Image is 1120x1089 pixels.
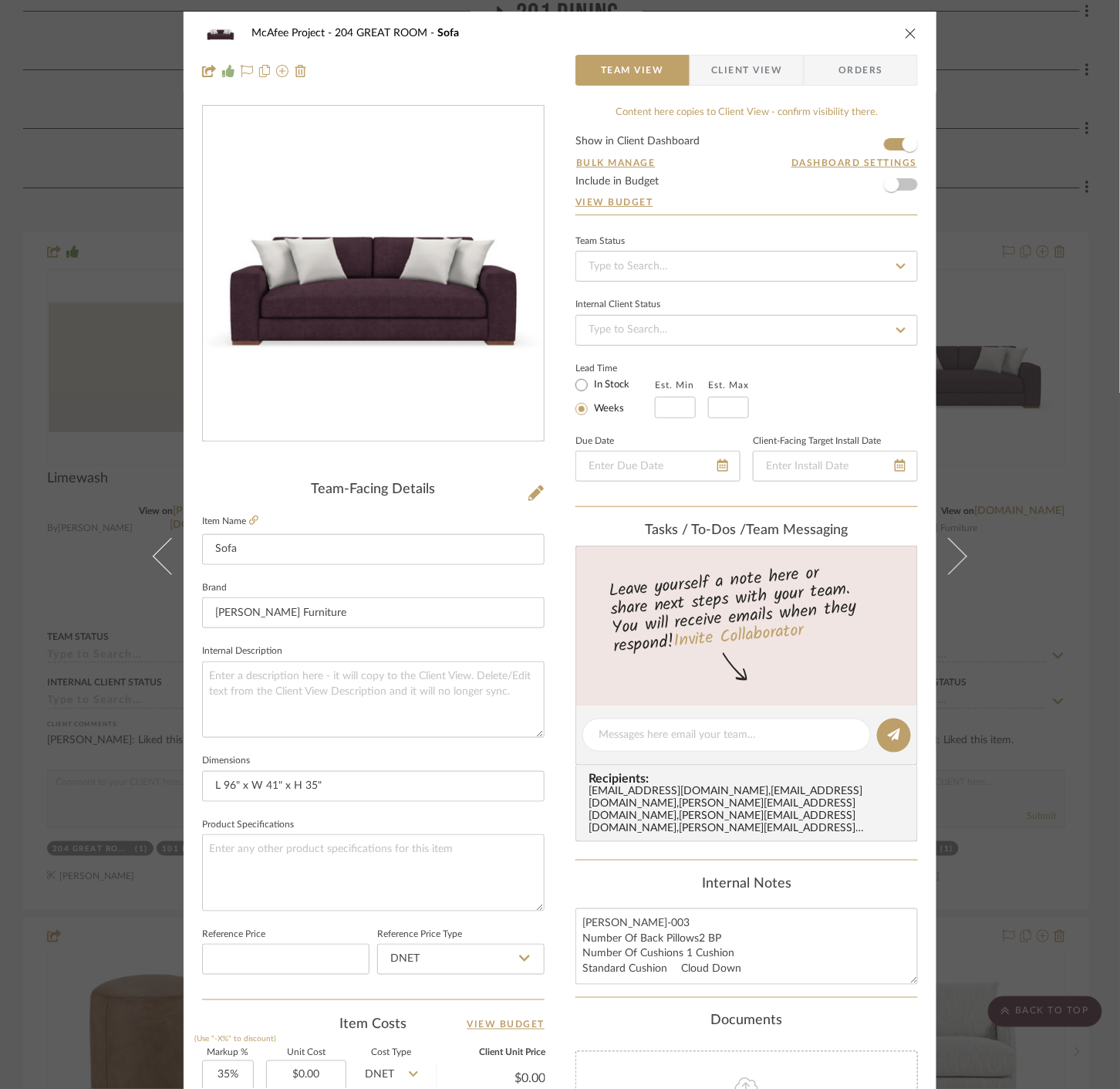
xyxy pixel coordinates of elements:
[575,1013,918,1030] div: Documents
[202,648,282,655] label: Internal Description
[575,375,655,418] mat-radio-group: Select item type
[467,1016,545,1034] a: View Budget
[601,55,664,86] span: Team View
[791,156,918,170] button: Dashboard Settings
[575,156,656,170] button: Bulk Manage
[575,315,918,346] input: Type to Search…
[206,107,541,441] img: ecbfc3f8-a947-4c0f-bf9e-819907477537_436x436.jpg
[251,28,335,39] span: McAfee Project
[589,786,911,835] div: [EMAIL_ADDRESS][DOMAIN_NAME] , [EMAIL_ADDRESS][DOMAIN_NAME] , [PERSON_NAME][EMAIL_ADDRESS][DOMAIN...
[266,1050,346,1057] label: Unit Cost
[202,515,258,528] label: Item Name
[708,380,749,391] label: Est. Max
[202,597,545,628] input: Enter Brand
[574,556,920,660] div: Leave yourself a note here or share next steps with your team. You will receive emails when they ...
[575,251,918,282] input: Type to Search…
[437,1050,545,1057] label: Client Unit Price
[821,55,900,86] span: Orders
[202,482,545,499] div: Team-Facing Details
[295,65,307,77] img: Remove from project
[575,438,614,445] label: Due Date
[202,1050,254,1057] label: Markup %
[575,105,918,120] div: Content here copies to Client View - confirm visibility there.
[575,238,625,245] div: Team Status
[575,301,660,309] div: Internal Client Status
[359,1050,424,1057] label: Cost Type
[377,931,462,939] label: Reference Price Type
[202,821,294,829] label: Product Specifications
[202,534,545,565] input: Enter Item Name
[589,772,911,786] span: Recipients:
[575,876,918,893] div: Internal Notes
[673,617,805,656] a: Invite Collaborator
[753,438,881,445] label: Client-Facing Target Install Date
[753,451,918,482] input: Enter Install Date
[202,771,545,802] input: Enter the dimensions of this item
[575,196,918,208] a: View Budget
[437,28,459,39] span: Sofa
[646,523,747,537] span: Tasks / To-Dos /
[591,378,629,392] label: In Stock
[904,26,918,40] button: close
[655,380,694,391] label: Est. Min
[202,757,250,765] label: Dimensions
[202,1016,545,1034] div: Item Costs
[335,28,437,39] span: 204 GREAT ROOM
[202,931,265,939] label: Reference Price
[711,55,782,86] span: Client View
[591,402,624,416] label: Weeks
[203,107,544,441] div: 0
[202,18,239,49] img: ecbfc3f8-a947-4c0f-bf9e-819907477537_48x40.jpg
[575,361,655,375] label: Lead Time
[575,523,918,539] div: team Messaging
[575,451,740,482] input: Enter Due Date
[202,584,227,592] label: Brand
